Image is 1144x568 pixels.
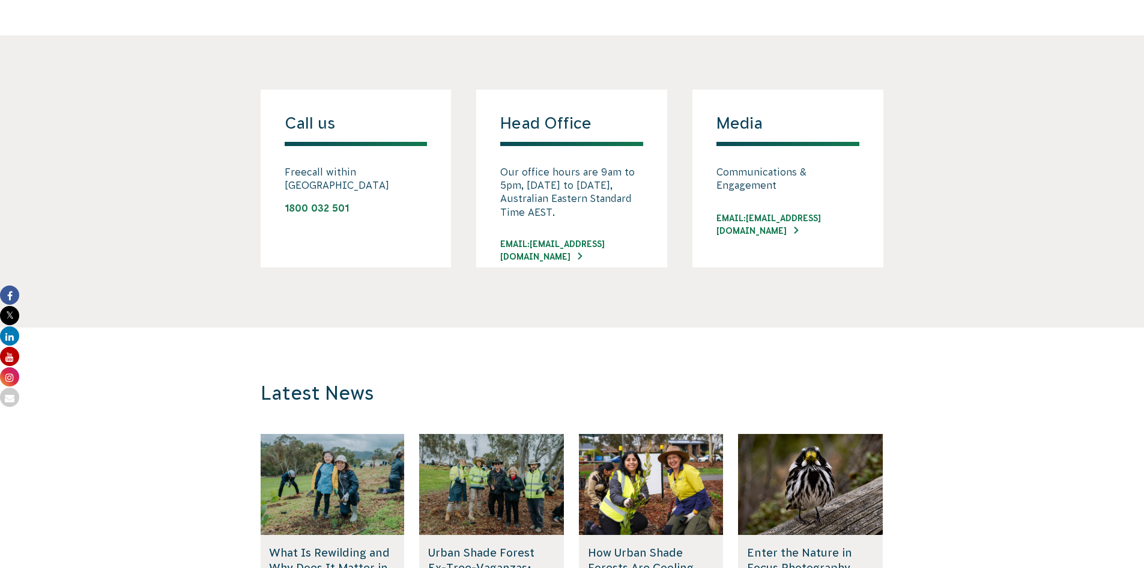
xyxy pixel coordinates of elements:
[500,114,643,146] h4: Head Office
[285,114,428,146] h4: Call us
[716,114,859,146] h4: Media
[716,212,859,237] a: Email:[EMAIL_ADDRESS][DOMAIN_NAME]
[285,203,349,213] a: 1800 032 501
[500,165,643,219] p: Our office hours are 9am to 5pm, [DATE] to [DATE], Australian Eastern Standard Time AEST.
[716,165,859,192] p: Communications & Engagement
[285,165,428,192] p: Freecall within [GEOGRAPHIC_DATA]
[261,382,722,405] h3: Latest News
[500,238,643,263] a: EMAIL:[EMAIL_ADDRESS][DOMAIN_NAME]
